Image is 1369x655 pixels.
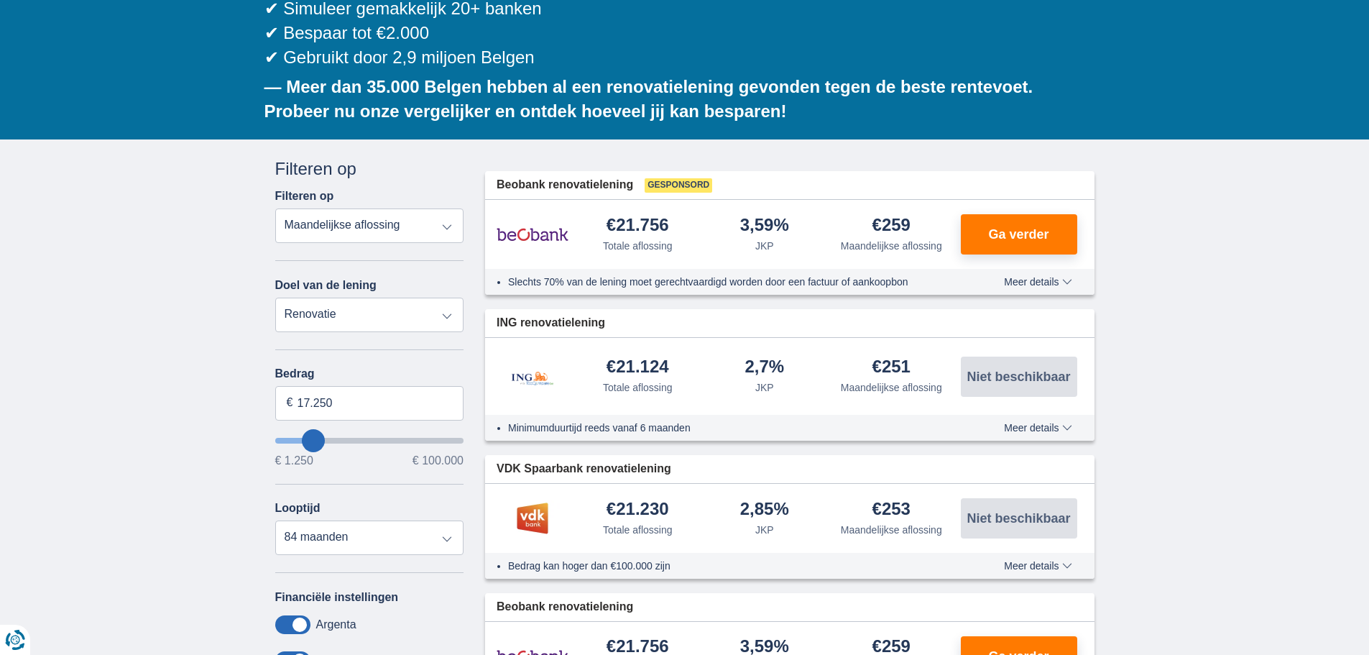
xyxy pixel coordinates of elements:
[275,190,334,203] label: Filteren op
[497,352,568,400] img: product.pl.alt ING
[993,422,1082,434] button: Meer details
[872,216,911,236] div: €259
[508,559,951,573] li: Bedrag kan hoger dan €100.000 zijn
[603,523,673,537] div: Totale aflossing
[264,77,1033,121] b: — Meer dan 35.000 Belgen hebben al een renovatielening gevonden tegen de beste rentevoet. Probeer...
[275,591,399,604] label: Financiële instellingen
[645,178,712,193] span: Gesponsord
[275,279,377,292] label: Doel van de lening
[275,438,464,444] input: wantToBorrow
[1004,277,1071,287] span: Meer details
[841,239,942,253] div: Maandelijkse aflossing
[412,455,464,467] span: € 100.000
[993,560,1082,572] button: Meer details
[872,500,911,520] div: €253
[603,239,673,253] div: Totale aflossing
[755,380,774,395] div: JKP
[607,216,669,236] div: €21.756
[508,275,951,289] li: Slechts 70% van de lening moet gerechtvaardigd worden door een factuur of aankoopbon
[755,239,774,253] div: JKP
[287,395,293,411] span: €
[497,599,633,615] span: Beobank renovatielening
[1004,423,1071,433] span: Meer details
[841,523,942,537] div: Maandelijkse aflossing
[740,500,789,520] div: 2,85%
[497,315,605,331] span: ING renovatielening
[745,358,784,377] div: 2,7%
[961,214,1077,255] button: Ga verder
[497,177,633,193] span: Beobank renovatielening
[607,358,669,377] div: €21.124
[275,455,313,467] span: € 1.250
[275,157,464,181] div: Filteren op
[967,370,1070,383] span: Niet beschikbaar
[603,380,673,395] div: Totale aflossing
[1004,561,1071,571] span: Meer details
[497,461,671,477] span: VDK Spaarbank renovatielening
[988,228,1048,241] span: Ga verder
[316,618,356,631] label: Argenta
[967,512,1070,525] span: Niet beschikbaar
[961,498,1077,539] button: Niet beschikbaar
[740,216,789,236] div: 3,59%
[607,500,669,520] div: €21.230
[841,380,942,395] div: Maandelijkse aflossing
[275,367,464,380] label: Bedrag
[508,421,951,435] li: Minimumduurtijd reeds vanaf 6 maanden
[961,357,1077,397] button: Niet beschikbaar
[497,216,568,252] img: product.pl.alt Beobank
[993,276,1082,288] button: Meer details
[755,523,774,537] div: JKP
[497,500,568,536] img: product.pl.alt VDK bank
[872,358,911,377] div: €251
[275,502,321,515] label: Looptijd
